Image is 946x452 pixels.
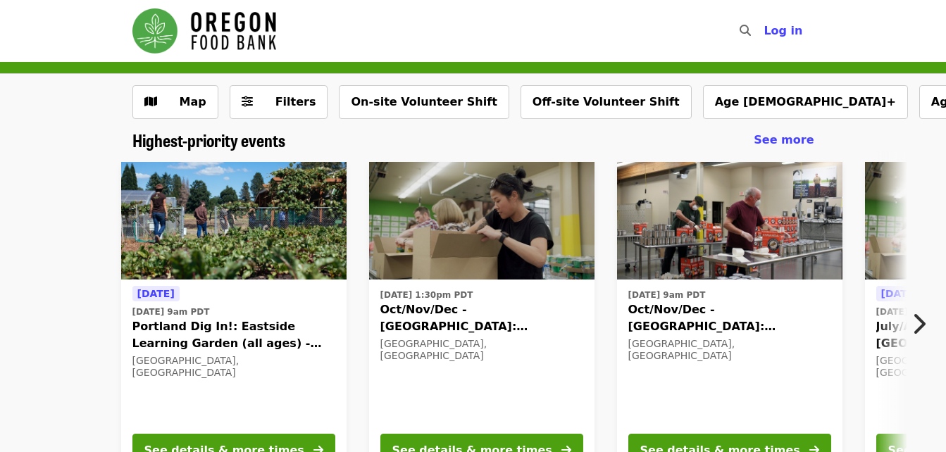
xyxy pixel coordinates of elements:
button: Show map view [132,85,218,119]
span: Map [180,95,206,108]
i: sliders-h icon [242,95,253,108]
button: Filters (0 selected) [230,85,328,119]
img: Portland Dig In!: Eastside Learning Garden (all ages) - Aug/Sept/Oct organized by Oregon Food Bank [121,162,347,280]
button: Log in [752,17,814,45]
i: chevron-right icon [911,310,926,337]
span: Oct/Nov/Dec - [GEOGRAPHIC_DATA]: Repack/Sort (age [DEMOGRAPHIC_DATA]+) [380,301,583,335]
a: Highest-priority events [132,130,285,151]
i: search icon [740,24,751,37]
img: Oct/Nov/Dec - Portland: Repack/Sort (age 16+) organized by Oregon Food Bank [617,162,842,280]
time: [DATE] 9am PDT [628,289,706,301]
input: Search [759,14,771,48]
button: On-site Volunteer Shift [339,85,509,119]
div: [GEOGRAPHIC_DATA], [GEOGRAPHIC_DATA] [132,355,335,379]
img: Oct/Nov/Dec - Portland: Repack/Sort (age 8+) organized by Oregon Food Bank [369,162,595,280]
time: [DATE] 9am PDT [132,306,210,318]
span: Portland Dig In!: Eastside Learning Garden (all ages) - Aug/Sept/Oct [132,318,335,352]
span: See more [754,133,814,146]
button: Next item [900,304,946,344]
div: [GEOGRAPHIC_DATA], [GEOGRAPHIC_DATA] [380,338,583,362]
span: [DATE] [137,288,175,299]
span: Filters [275,95,316,108]
span: Log in [764,24,802,37]
a: See more [754,132,814,149]
div: [GEOGRAPHIC_DATA], [GEOGRAPHIC_DATA] [628,338,831,362]
i: map icon [144,95,157,108]
button: Off-site Volunteer Shift [521,85,692,119]
time: [DATE] 1:30pm PDT [380,289,473,301]
img: Oregon Food Bank - Home [132,8,276,54]
span: Highest-priority events [132,127,285,152]
span: Oct/Nov/Dec - [GEOGRAPHIC_DATA]: Repack/Sort (age [DEMOGRAPHIC_DATA]+) [628,301,831,335]
div: Highest-priority events [121,130,826,151]
button: Age [DEMOGRAPHIC_DATA]+ [703,85,908,119]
